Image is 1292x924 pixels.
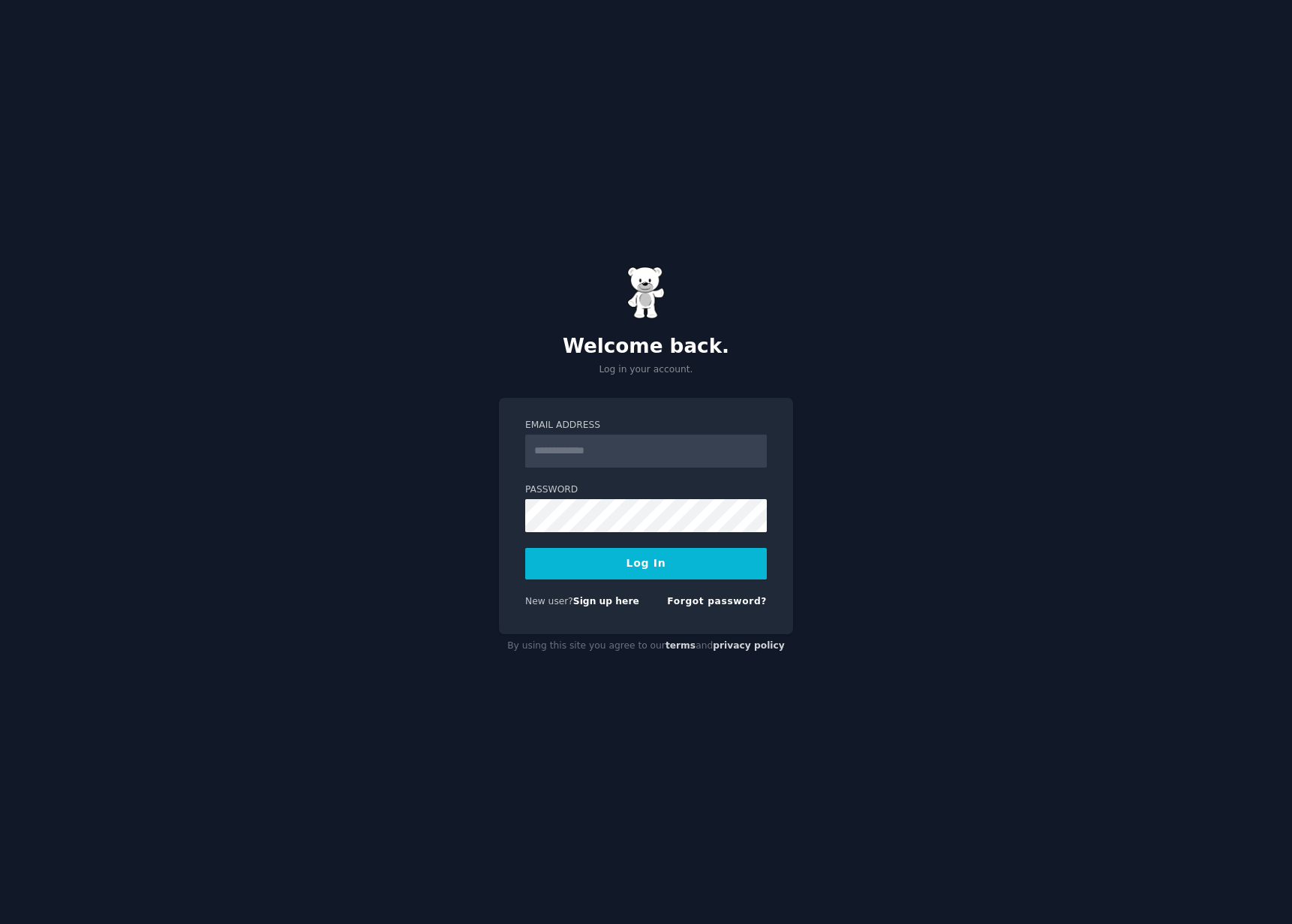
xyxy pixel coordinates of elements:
[525,596,573,606] span: New user?
[525,483,767,497] label: Password
[666,640,696,651] a: terms
[627,266,665,319] img: Gummy Bear
[525,419,767,432] label: Email Address
[713,640,785,651] a: privacy policy
[499,335,793,359] h2: Welcome back.
[573,596,639,606] a: Sign up here
[667,596,767,606] a: Forgot password?
[525,548,767,579] button: Log In
[499,363,793,377] p: Log in your account.
[499,634,793,658] div: By using this site you agree to our and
